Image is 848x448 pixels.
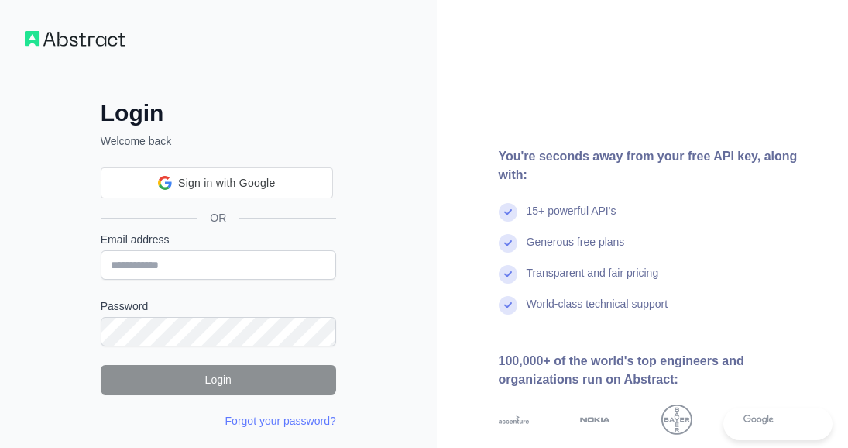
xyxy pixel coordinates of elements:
[101,365,336,395] button: Login
[225,415,336,427] a: Forgot your password?
[101,133,336,149] p: Welcome back
[197,210,239,226] span: OR
[499,147,824,184] div: You're seconds away from your free API key, along with:
[499,352,824,389] div: 100,000+ of the world's top engineers and organizations run on Abstract:
[101,232,336,247] label: Email address
[25,31,125,47] img: Workflow
[101,167,333,198] div: Sign in with Google
[527,296,668,327] div: World-class technical support
[101,298,336,314] label: Password
[580,405,610,435] img: nokia
[178,175,275,191] span: Sign in with Google
[527,265,659,296] div: Transparent and fair pricing
[661,405,692,435] img: bayer
[743,405,774,435] img: google
[499,265,517,284] img: check mark
[499,234,517,253] img: check mark
[723,408,833,440] iframe: Toggle Customer Support
[101,99,336,127] h2: Login
[499,296,517,315] img: check mark
[527,203,616,234] div: 15+ powerful API's
[499,405,529,435] img: accenture
[499,203,517,222] img: check mark
[527,234,625,265] div: Generous free plans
